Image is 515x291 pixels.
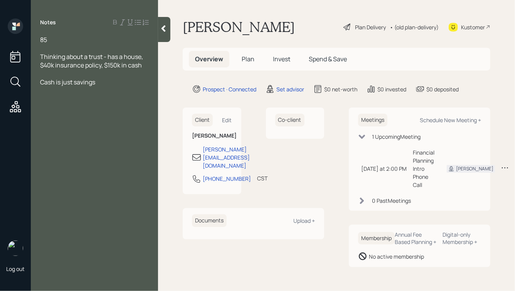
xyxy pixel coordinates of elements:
[195,55,223,63] span: Overview
[40,52,144,69] span: Thinking about a trust - has a house, $40k insurance policy, $150k in cash
[192,114,213,126] h6: Client
[456,165,493,172] div: [PERSON_NAME]
[242,55,254,63] span: Plan
[203,85,256,93] div: Prospect · Connected
[203,175,251,183] div: [PHONE_NUMBER]
[273,55,290,63] span: Invest
[355,23,386,31] div: Plan Delivery
[40,35,47,44] span: 85
[413,148,434,189] div: Financial Planning Intro Phone Call
[377,85,406,93] div: $0 invested
[40,78,95,86] span: Cash is just savings
[361,165,407,173] div: [DATE] at 2:00 PM
[309,55,347,63] span: Spend & Save
[257,174,268,182] div: CST
[275,114,305,126] h6: Co-client
[461,23,485,31] div: Kustomer
[420,116,481,124] div: Schedule New Meeting +
[6,265,25,272] div: Log out
[372,197,411,205] div: 0 Past Meeting s
[358,232,395,245] h6: Membership
[369,252,424,261] div: No active membership
[276,85,304,93] div: Set advisor
[443,231,481,246] div: Digital-only Membership +
[372,133,421,141] div: 1 Upcoming Meeting
[192,214,227,227] h6: Documents
[222,116,232,124] div: Edit
[203,145,250,170] div: [PERSON_NAME][EMAIL_ADDRESS][DOMAIN_NAME]
[395,231,437,246] div: Annual Fee Based Planning +
[183,19,295,35] h1: [PERSON_NAME]
[426,85,459,93] div: $0 deposited
[358,114,387,126] h6: Meetings
[40,19,56,26] label: Notes
[390,23,439,31] div: • (old plan-delivery)
[8,241,23,256] img: hunter_neumayer.jpg
[293,217,315,224] div: Upload +
[324,85,357,93] div: $0 net-worth
[192,133,232,139] h6: [PERSON_NAME]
